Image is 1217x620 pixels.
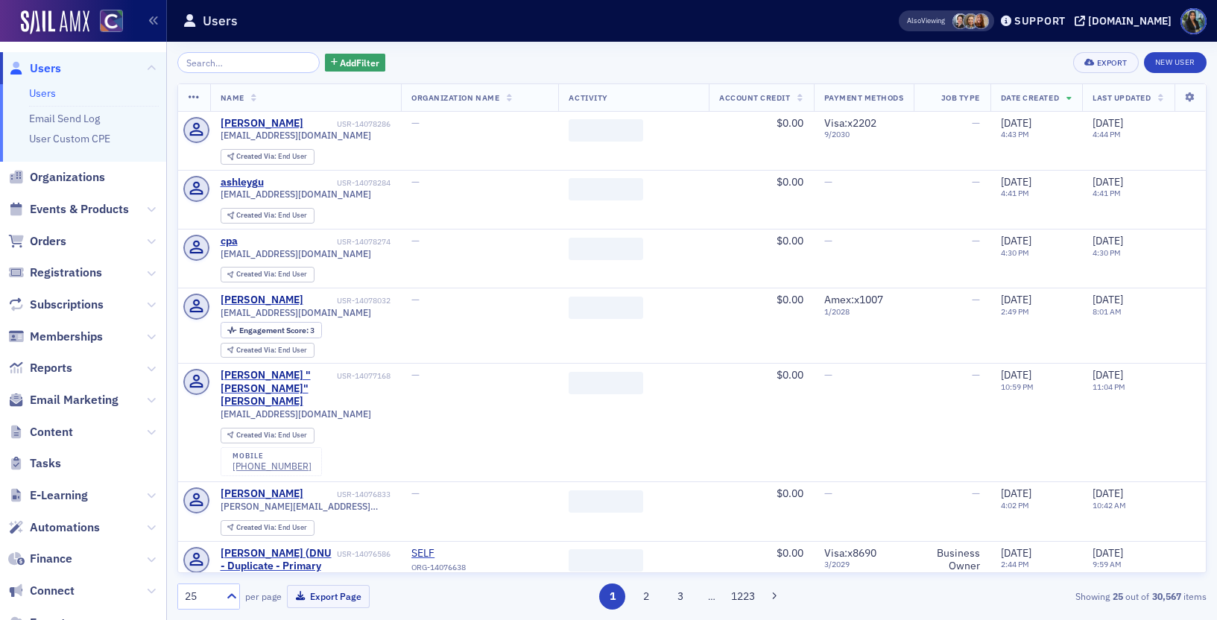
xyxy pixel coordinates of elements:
span: Visa : x2202 [824,116,876,130]
span: [DATE] [1001,368,1031,382]
span: — [824,487,832,500]
span: $0.00 [777,293,803,306]
div: Showing out of items [874,589,1207,603]
span: [DATE] [1093,234,1123,247]
a: [PERSON_NAME] [221,294,303,307]
div: mobile [233,452,312,461]
div: Business Owner [924,547,979,573]
div: Export [1097,59,1128,67]
button: 3 [667,583,693,610]
span: Registrations [30,265,102,281]
span: — [824,234,832,247]
span: Activity [569,92,607,103]
a: SELF [411,547,547,560]
span: — [824,175,832,189]
time: 4:41 PM [1093,188,1121,198]
span: — [972,368,980,382]
div: Created Via: End User [221,267,314,282]
strong: 30,567 [1149,589,1183,603]
span: Events & Products [30,201,129,218]
button: 1223 [730,583,756,610]
span: 9 / 2030 [824,130,904,139]
span: $0.00 [777,546,803,560]
span: [DATE] [1093,293,1123,306]
span: Content [30,424,73,440]
div: [DOMAIN_NAME] [1088,14,1172,28]
span: — [411,368,420,382]
span: $0.00 [777,487,803,500]
time: 11:04 PM [1093,382,1125,392]
div: USR-14076586 [337,549,391,559]
div: Engagement Score: 3 [221,322,322,338]
a: Subscriptions [8,297,104,313]
div: End User [236,524,307,532]
a: Users [8,60,61,77]
button: 2 [633,583,660,610]
span: — [972,116,980,130]
span: Created Via : [236,345,278,355]
span: Subscriptions [30,297,104,313]
a: Automations [8,519,100,536]
span: Connect [30,583,75,599]
div: [PERSON_NAME] [221,117,303,130]
img: SailAMX [21,10,89,34]
div: Also [907,16,921,25]
button: 1 [599,583,625,610]
span: [EMAIL_ADDRESS][DOMAIN_NAME] [221,307,371,318]
a: ashleygu [221,176,264,189]
span: Users [30,60,61,77]
span: Email Marketing [30,392,118,408]
time: 4:30 PM [1093,247,1121,258]
img: SailAMX [100,10,123,33]
span: Memberships [30,329,103,345]
time: 4:44 PM [1093,129,1121,139]
span: Finance [30,551,72,567]
div: USR-14078284 [266,178,391,188]
span: Organizations [30,169,105,186]
span: ‌ [569,372,643,394]
a: E-Learning [8,487,88,504]
span: Visa : x8690 [824,546,876,560]
span: [DATE] [1093,487,1123,500]
span: … [701,589,722,603]
span: Lindsay Moore [963,13,979,29]
a: Email Send Log [29,112,100,125]
span: [DATE] [1001,546,1031,560]
button: Export [1073,52,1138,73]
span: Engagement Score : [239,325,310,335]
a: [PERSON_NAME] [221,487,303,501]
div: [PHONE_NUMBER] [233,461,312,472]
span: 3 / 2029 [824,560,904,569]
span: — [972,293,980,306]
span: — [972,234,980,247]
div: End User [236,271,307,279]
a: Connect [8,583,75,599]
span: [EMAIL_ADDRESS][DOMAIN_NAME] [221,248,371,259]
span: Pamela Galey-Coleman [952,13,968,29]
div: USR-14078286 [306,119,391,129]
a: New User [1144,52,1207,73]
time: 4:41 PM [1001,188,1029,198]
span: — [972,487,980,500]
span: Created Via : [236,151,278,161]
a: Events & Products [8,201,129,218]
time: 2:44 PM [1001,559,1029,569]
time: 9:59 AM [1093,559,1122,569]
span: ‌ [569,119,643,142]
span: Job Type [941,92,980,103]
span: [DATE] [1001,293,1031,306]
span: [DATE] [1093,175,1123,189]
div: End User [236,431,307,440]
a: View Homepage [89,10,123,35]
a: [PERSON_NAME] "[PERSON_NAME]" [PERSON_NAME] [221,369,335,408]
time: 4:02 PM [1001,500,1029,510]
a: Memberships [8,329,103,345]
div: Created Via: End User [221,428,314,443]
span: — [824,368,832,382]
a: Email Marketing [8,392,118,408]
span: Name [221,92,244,103]
span: Tasks [30,455,61,472]
div: Created Via: End User [221,343,314,358]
